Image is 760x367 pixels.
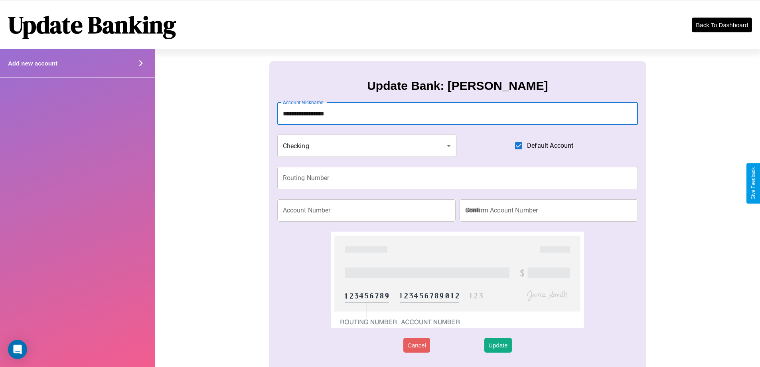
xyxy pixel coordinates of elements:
div: Checking [277,135,457,157]
button: Cancel [403,338,430,353]
div: Open Intercom Messenger [8,340,27,359]
h1: Update Banking [8,8,176,41]
button: Back To Dashboard [692,18,752,32]
label: Account Nickname [283,99,324,106]
h3: Update Bank: [PERSON_NAME] [367,79,548,93]
h4: Add new account [8,60,57,67]
img: check [331,232,584,328]
div: Give Feedback [750,167,756,200]
button: Update [484,338,511,353]
span: Default Account [527,141,573,151]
